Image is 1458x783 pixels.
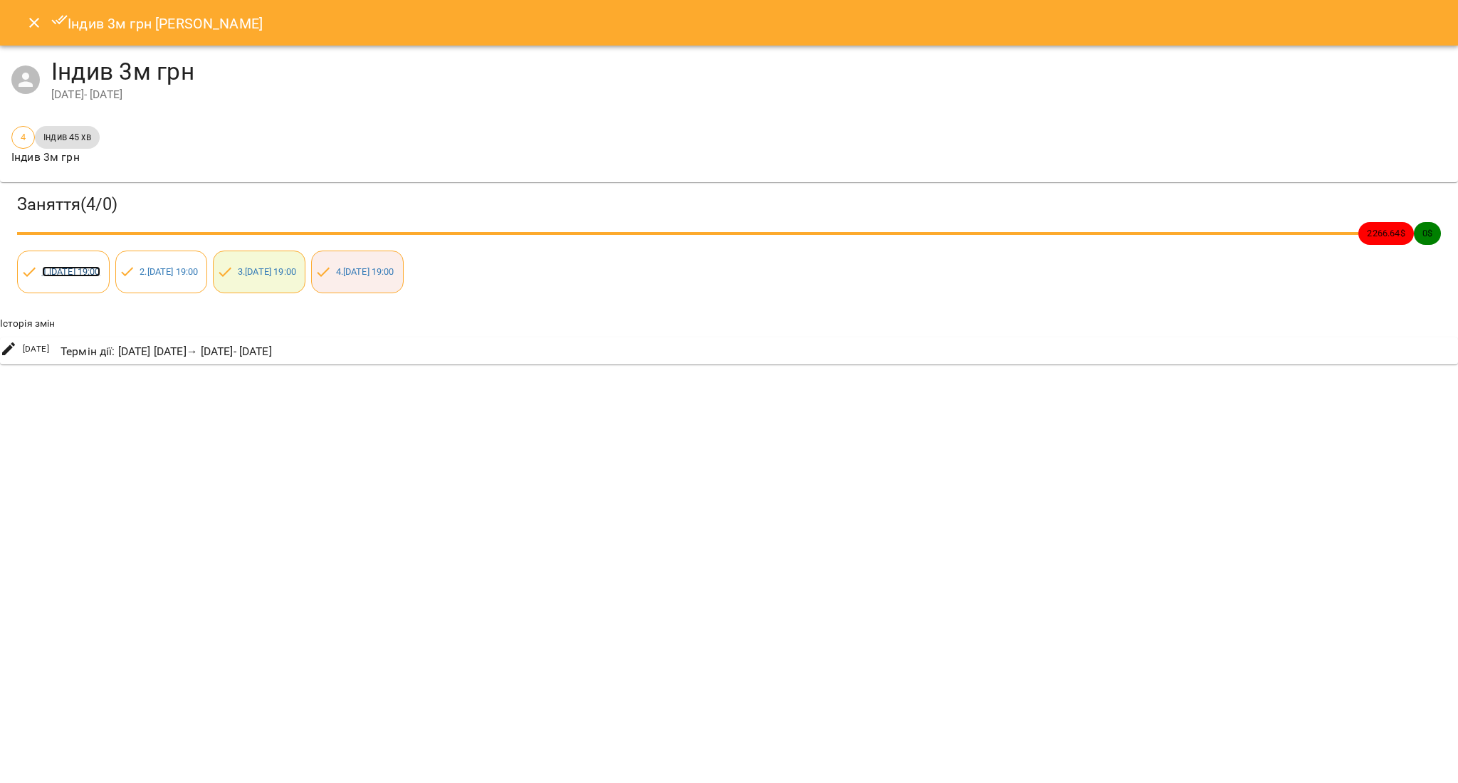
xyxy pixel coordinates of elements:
span: Індив 45 хв [35,130,100,144]
span: 2266.64 $ [1358,226,1413,240]
span: [DATE] [23,342,49,357]
a: 1.[DATE] 19:00 [42,266,100,277]
h4: Індив 3м грн [51,57,1447,86]
h6: Індив 3м грн [PERSON_NAME] [51,11,263,35]
span: 0 $ [1414,226,1441,240]
a: 2.[DATE] 19:00 [140,266,198,277]
a: 4.[DATE] 19:00 [336,266,394,277]
div: Термін дії : [DATE] [DATE] → [DATE] - [DATE] [58,340,275,363]
p: Індив 3м грн [11,149,100,166]
button: Close [17,6,51,40]
div: [DATE] - [DATE] [51,86,1447,103]
h3: Заняття ( 4 / 0 ) [17,194,1441,216]
span: 4 [12,130,34,144]
a: 3.[DATE] 19:00 [238,266,296,277]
